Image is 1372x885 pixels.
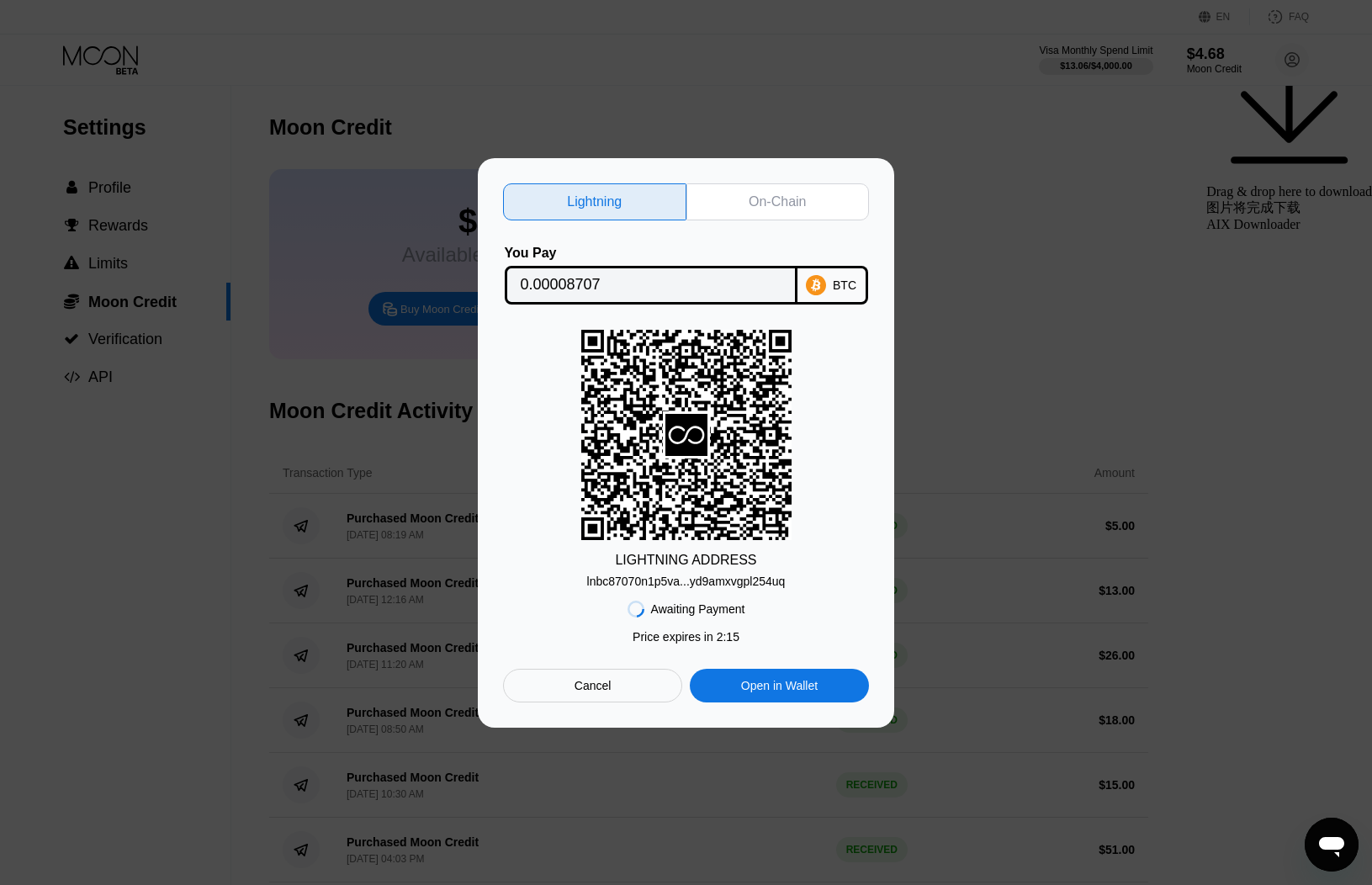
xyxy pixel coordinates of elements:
iframe: Button to launch messaging window [1305,818,1359,872]
div: lnbc87070n1p5va...yd9amxvgpl254uq [587,575,786,588]
span: 2 : 15 [717,630,739,644]
div: Awaiting Payment [651,602,745,616]
div: Lightning [503,183,686,220]
div: LIGHTNING ADDRESS [615,553,756,568]
div: You Pay [505,246,797,261]
div: Price expires in [633,630,739,644]
div: Lightning [567,193,622,210]
div: Open in Wallet [690,669,869,702]
div: On-Chain [749,193,806,210]
div: Open in Wallet [741,678,818,693]
div: BTC [833,278,856,292]
div: On-Chain [686,183,870,220]
div: You PayBTC [503,246,869,305]
div: Cancel [503,669,682,702]
div: Cancel [575,678,612,693]
div: lnbc87070n1p5va...yd9amxvgpl254uq [587,568,786,588]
